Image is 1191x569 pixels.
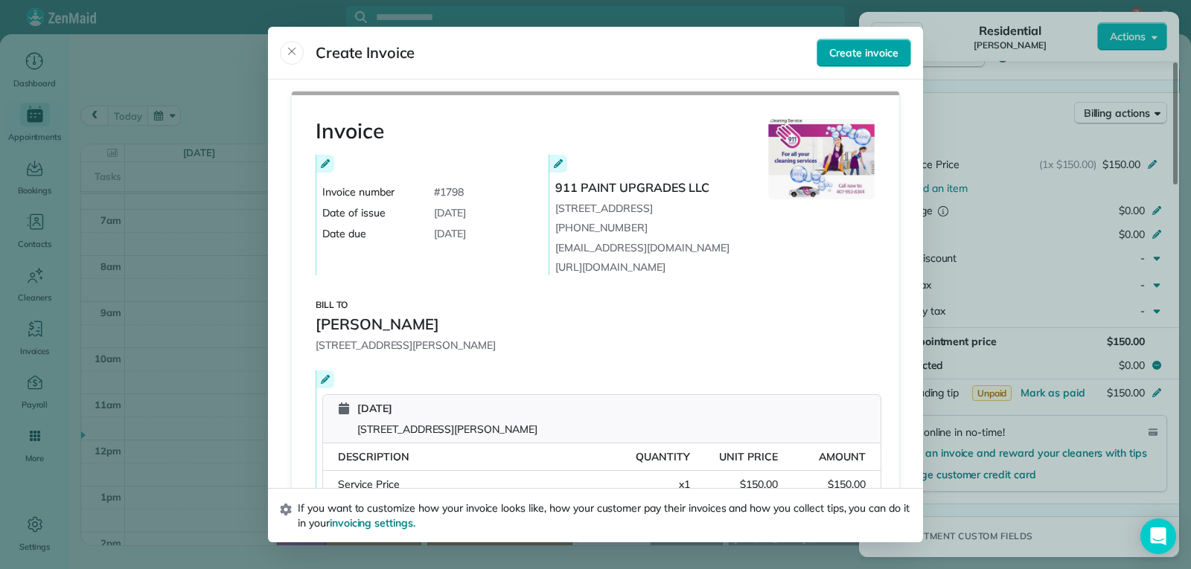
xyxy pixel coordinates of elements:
[434,226,466,241] span: [DATE]
[357,401,537,416] span: [DATE]
[322,205,428,220] span: Date of issue
[828,477,866,492] span: $150.00
[555,221,647,234] span: [PHONE_NUMBER]
[316,299,348,311] span: Bill to
[679,477,690,492] span: x 1
[316,119,816,143] h1: Invoice
[338,450,409,463] span: Description
[555,241,729,254] span: [EMAIL_ADDRESS][DOMAIN_NAME]
[636,450,690,463] span: Quantity
[555,201,788,216] span: [STREET_ADDRESS]
[316,314,439,335] span: [PERSON_NAME]
[322,184,428,199] span: Invoice number
[819,450,866,463] span: Amount
[740,477,778,492] span: $150.00
[434,184,464,199] span: # 1798
[280,41,304,65] button: Close
[719,450,778,463] span: Unit Price
[338,478,400,491] span: Service Price
[555,260,665,275] a: [URL][DOMAIN_NAME]
[322,226,428,241] span: Date due
[316,43,415,62] span: Create Invoice
[316,338,496,353] span: [STREET_ADDRESS][PERSON_NAME]
[555,179,788,196] span: 911 PAINT UPGRADES LLC
[555,220,647,236] a: [PHONE_NUMBER]
[555,260,665,274] span: [URL][DOMAIN_NAME]
[434,205,466,220] span: [DATE]
[829,45,898,60] span: Create invoice
[768,119,875,199] img: Company logo
[555,240,729,256] a: [EMAIL_ADDRESS][DOMAIN_NAME]
[330,516,415,530] a: invoicing settings.
[357,422,537,437] span: [STREET_ADDRESS][PERSON_NAME]
[298,501,911,530] span: If you want to customize how your invoice looks like, how your customer pay their invoices and ho...
[817,39,911,67] button: Create invoice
